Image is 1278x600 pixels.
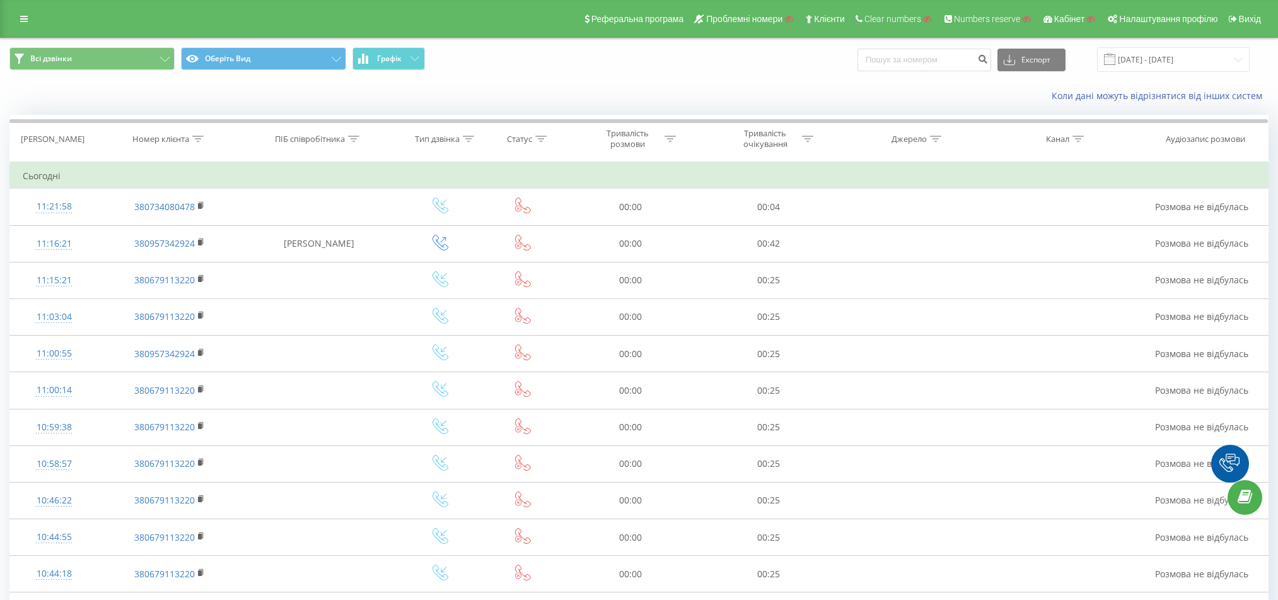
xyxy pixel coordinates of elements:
button: Всі дзвінки [9,47,175,70]
span: Вихід [1239,14,1261,24]
td: 00:25 [699,262,837,298]
button: Оберіть Вид [181,47,346,70]
td: 00:25 [699,519,837,556]
span: Розмова не відбулась [1155,384,1248,396]
span: Розмова не відбулась [1155,421,1248,433]
td: 00:00 [562,189,700,225]
div: 11:21:58 [23,194,86,219]
div: 10:44:18 [23,562,86,586]
td: 00:25 [699,336,837,372]
div: [PERSON_NAME] [21,134,84,144]
a: 380679113220 [134,421,195,433]
a: 380679113220 [134,494,195,506]
div: Статус [507,134,532,144]
a: 380679113220 [134,384,195,396]
td: 00:42 [699,225,837,262]
td: 00:00 [562,225,700,262]
a: 380679113220 [134,274,195,286]
div: 11:03:04 [23,305,86,329]
div: 11:15:21 [23,268,86,293]
td: 00:00 [562,482,700,519]
div: 10:59:38 [23,415,86,440]
span: Numbers reserve [954,14,1020,24]
span: Розмова не відбулась [1155,457,1248,469]
td: Сьогодні [10,163,1269,189]
a: 380957342924 [134,348,195,360]
button: Експорт [997,49,1066,71]
span: Розмова не відбулась [1155,310,1248,322]
input: Пошук за номером [857,49,991,71]
td: 00:25 [699,409,837,445]
span: Налаштування профілю [1119,14,1217,24]
span: Розмова не відбулась [1155,237,1248,249]
td: 00:00 [562,372,700,409]
div: 10:46:22 [23,488,86,513]
span: Клієнти [814,14,845,24]
a: 380679113220 [134,568,195,580]
td: 00:25 [699,298,837,335]
a: 380957342924 [134,237,195,249]
span: Графік [377,54,402,63]
div: 11:00:14 [23,378,86,403]
span: Всі дзвінки [30,54,72,64]
span: Кабінет [1054,14,1085,24]
div: 10:58:57 [23,452,86,476]
td: 00:00 [562,409,700,445]
span: Розмова не відбулась [1155,274,1248,286]
a: Коли дані можуть відрізнятися вiд інших систем [1052,90,1269,102]
div: 11:16:21 [23,232,86,256]
span: Розмова не відбулась [1155,568,1248,580]
div: ПІБ співробітника [275,134,345,144]
div: Аудіозапис розмови [1166,134,1245,144]
td: 00:00 [562,336,700,372]
span: Розмова не відбулась [1155,494,1248,506]
td: 00:25 [699,445,837,482]
div: Тривалість очікування [731,128,799,150]
td: 00:00 [562,556,700,592]
div: Номер клієнта [132,134,189,144]
td: 00:25 [699,556,837,592]
td: [PERSON_NAME] [241,225,396,262]
div: 11:00:55 [23,341,86,366]
span: Проблемні номери [706,14,782,24]
td: 00:04 [699,189,837,225]
div: 10:44:55 [23,525,86,550]
td: 00:25 [699,372,837,409]
td: 00:00 [562,445,700,482]
td: 00:00 [562,262,700,298]
span: Clear numbers [864,14,921,24]
button: Графік [352,47,425,70]
a: 380679113220 [134,531,195,543]
span: Розмова не відбулась [1155,348,1248,360]
a: 380734080478 [134,201,195,213]
a: 380679113220 [134,457,195,469]
span: Розмова не відбулась [1155,201,1248,213]
span: Розмова не відбулась [1155,531,1248,543]
div: Тривалість розмови [594,128,661,150]
td: 00:00 [562,519,700,556]
a: 380679113220 [134,310,195,322]
td: 00:00 [562,298,700,335]
div: Канал [1046,134,1069,144]
td: 00:25 [699,482,837,519]
span: Реферальна програма [591,14,684,24]
div: Джерело [892,134,927,144]
div: Тип дзвінка [415,134,460,144]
